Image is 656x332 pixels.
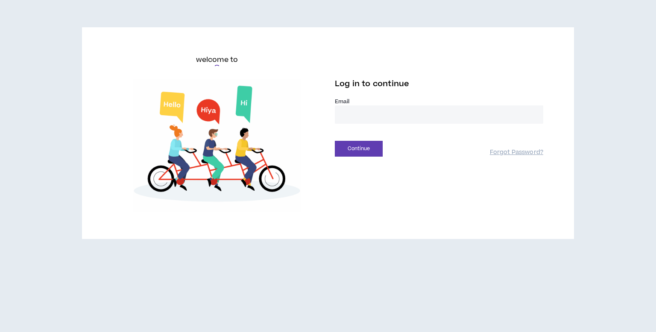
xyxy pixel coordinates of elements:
[196,55,238,65] h6: welcome to
[335,98,543,105] label: Email
[490,149,543,157] a: Forgot Password?
[335,141,383,157] button: Continue
[335,79,409,89] span: Log in to continue
[113,79,321,212] img: Welcome to Wripple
